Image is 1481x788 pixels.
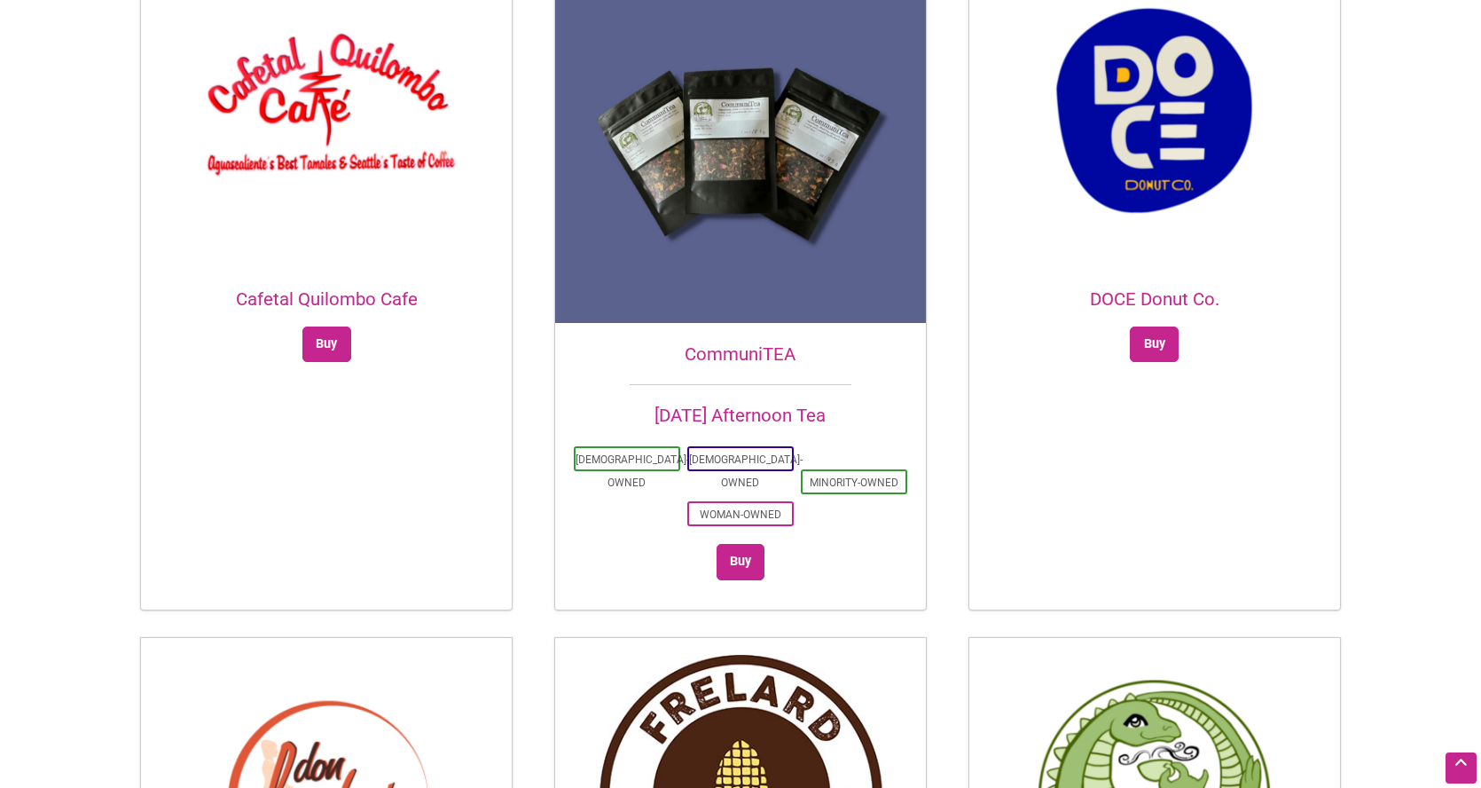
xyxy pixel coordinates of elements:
a: CommuniTEA [555,128,926,366]
h2: CommuniTEA [555,342,926,367]
a: DOCE Donut Co. [969,100,1340,312]
a: Add to cart: “CommuniTEA” [717,544,765,580]
a: [DEMOGRAPHIC_DATA]-Owned [576,453,689,489]
a: [DEMOGRAPHIC_DATA]-Owned [689,453,803,489]
a: Minority-Owned [810,477,898,489]
a: [DATE] Afternoon Tea [654,405,826,426]
div: Scroll Back to Top [1446,753,1477,784]
a: Woman-Owned [700,508,781,521]
a: Select options for “Cafetal Quilombo Cafe” [302,327,351,363]
h2: DOCE Donut Co. [969,287,1340,312]
h2: Cafetal Quilombo Cafe [141,287,512,312]
a: Cafetal Quilombo Cafe [141,100,512,312]
a: Select options for “DOCE Donut Co.” [1130,327,1179,363]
